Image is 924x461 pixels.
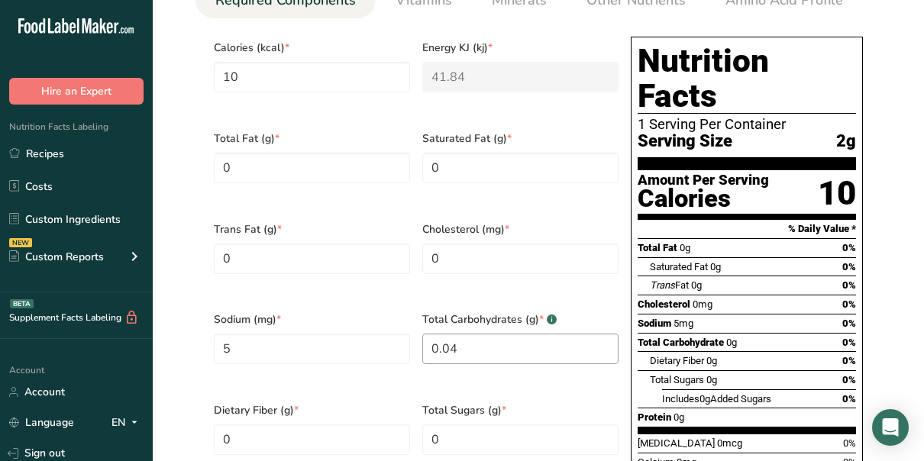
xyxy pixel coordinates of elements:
div: EN [111,414,144,432]
span: 0g [710,261,721,272]
span: 0mg [693,298,712,310]
span: 0% [842,393,856,405]
span: 0g [726,337,737,348]
a: Language [9,409,74,436]
span: 0mcg [717,437,742,449]
span: Trans Fat (g) [214,221,410,237]
span: [MEDICAL_DATA] [638,437,715,449]
span: 2g [836,132,856,151]
span: Cholesterol (mg) [422,221,619,237]
span: 0g [699,393,710,405]
span: 0g [674,411,684,423]
span: 5mg [674,318,693,329]
span: 0% [842,355,856,366]
span: 0% [842,337,856,348]
span: Sodium (mg) [214,311,410,327]
span: Includes Added Sugars [662,393,771,405]
span: Energy KJ (kj) [422,40,619,56]
span: Total Fat [638,242,677,253]
span: Total Sugars [650,374,704,385]
span: 0g [680,242,690,253]
span: Protein [638,411,671,423]
div: 10 [818,173,856,214]
span: Saturated Fat (g) [422,131,619,147]
span: Cholesterol [638,298,690,310]
span: 0g [706,355,717,366]
span: 0% [842,242,856,253]
span: Total Fat (g) [214,131,410,147]
i: Trans [650,279,675,291]
div: Custom Reports [9,249,104,265]
span: 0g [691,279,702,291]
div: Amount Per Serving [638,173,769,188]
span: Dietary Fiber (g) [214,402,410,418]
span: Fat [650,279,689,291]
span: Calories (kcal) [214,40,410,56]
span: Total Carbohydrates (g) [422,311,619,327]
section: % Daily Value * [638,220,856,238]
div: Open Intercom Messenger [872,409,909,446]
span: 0g [706,374,717,385]
div: 1 Serving Per Container [638,117,856,132]
span: Total Sugars (g) [422,402,619,418]
span: 0% [842,261,856,272]
span: 0% [842,279,856,291]
button: Hire an Expert [9,78,144,105]
span: 0% [843,437,856,449]
span: 0% [842,374,856,385]
span: Dietary Fiber [650,355,704,366]
span: Total Carbohydrate [638,337,724,348]
span: 0% [842,298,856,310]
div: NEW [9,238,32,247]
span: Saturated Fat [650,261,708,272]
span: Serving Size [638,132,732,151]
div: BETA [10,299,34,308]
span: 0% [842,318,856,329]
span: Sodium [638,318,671,329]
h1: Nutrition Facts [638,44,856,114]
div: Calories [638,188,769,210]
